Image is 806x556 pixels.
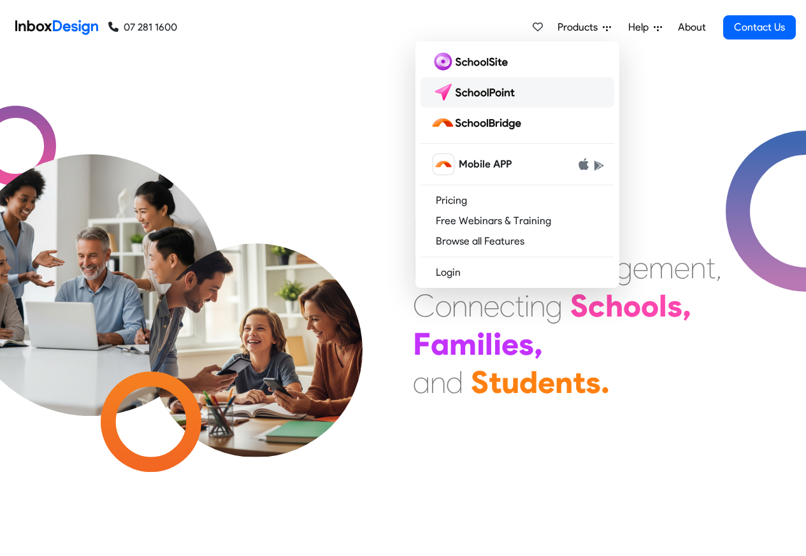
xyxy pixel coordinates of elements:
div: l [659,287,667,325]
div: m [649,248,674,287]
div: M [413,210,438,248]
div: n [690,248,706,287]
a: Free Webinars & Training [421,211,614,231]
div: d [519,363,538,401]
div: g [615,248,633,287]
div: o [641,287,659,325]
div: n [529,287,545,325]
div: e [633,248,649,287]
div: . [601,363,610,401]
img: schoolbridge logo [431,113,526,133]
div: S [570,287,588,325]
div: i [493,325,501,363]
div: S [471,363,489,401]
span: Help [628,20,654,35]
img: schoolbridge icon [433,154,454,175]
div: E [413,248,429,287]
div: n [468,287,484,325]
div: n [430,363,446,401]
div: Products [415,41,619,288]
a: Login [421,262,614,283]
div: t [706,248,716,287]
div: u [501,363,519,401]
img: schoolsite logo [431,52,513,72]
a: 07 281 1600 [108,20,177,35]
a: Pricing [421,190,614,211]
a: Help [623,15,667,40]
div: n [555,363,573,401]
div: d [446,363,463,401]
div: o [435,287,452,325]
a: Browse all Features [421,231,614,252]
div: e [538,363,555,401]
a: About [674,15,709,40]
a: Products [552,15,616,40]
span: Products [558,20,603,35]
div: , [682,287,691,325]
div: c [500,287,515,325]
div: , [716,248,722,287]
div: t [573,363,586,401]
span: Mobile APP [459,157,512,172]
a: schoolbridge icon Mobile APP [421,149,614,180]
div: t [489,363,501,401]
div: m [449,325,477,363]
div: i [477,325,485,363]
div: i [524,287,529,325]
div: e [484,287,500,325]
div: F [413,325,431,363]
div: t [515,287,524,325]
img: schoolpoint logo [431,82,521,103]
div: a [413,363,430,401]
a: Contact Us [723,15,796,39]
div: , [534,325,543,363]
div: a [431,325,449,363]
div: l [485,325,493,363]
div: s [519,325,534,363]
div: Maximising Efficient & Engagement, Connecting Schools, Families, and Students. [413,210,722,401]
div: c [588,287,605,325]
div: C [413,287,435,325]
div: h [605,287,623,325]
div: g [545,287,563,325]
div: e [674,248,690,287]
div: s [667,287,682,325]
div: e [501,325,519,363]
div: o [623,287,641,325]
div: n [452,287,468,325]
div: s [586,363,601,401]
img: parents_with_child.png [122,190,389,457]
